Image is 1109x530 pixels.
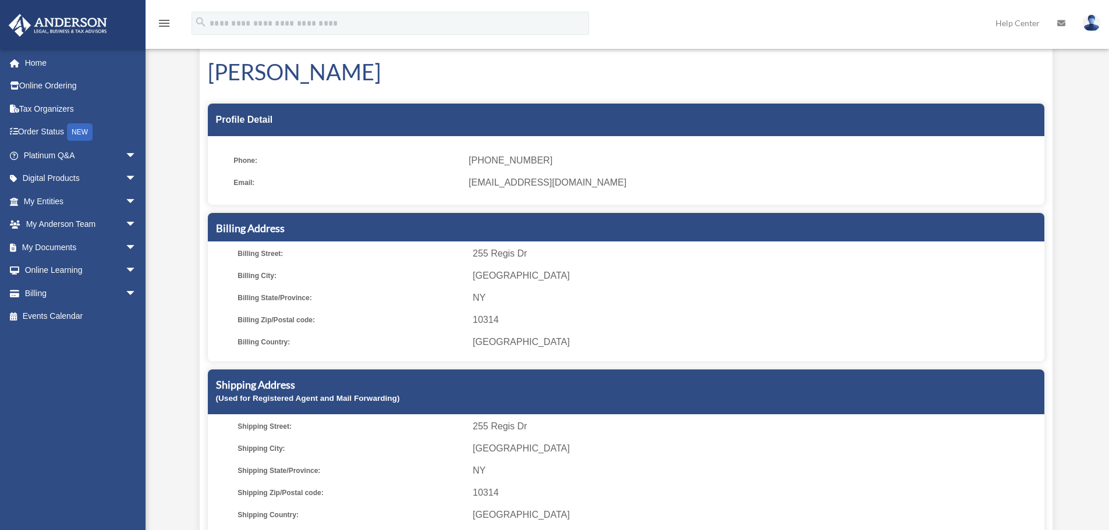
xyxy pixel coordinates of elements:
span: Billing Zip/Postal code: [238,312,465,328]
span: arrow_drop_down [125,236,148,259]
span: arrow_drop_down [125,190,148,214]
span: Shipping City: [238,440,465,457]
span: Shipping Country: [238,507,465,523]
a: Events Calendar [8,305,154,328]
span: 255 Regis Dr [473,246,1040,262]
a: Order StatusNEW [8,120,154,144]
div: NEW [67,123,93,141]
span: Billing Country: [238,334,465,350]
h5: Billing Address [216,221,1036,236]
a: Online Learningarrow_drop_down [8,259,154,282]
span: 10314 [473,485,1040,501]
h1: [PERSON_NAME] [208,56,1044,87]
h5: Shipping Address [216,378,1036,392]
small: (Used for Registered Agent and Mail Forwarding) [216,394,400,403]
i: search [194,16,207,29]
span: Shipping Zip/Postal code: [238,485,465,501]
span: Phone: [233,152,460,169]
a: Home [8,51,154,74]
span: NY [473,290,1040,306]
a: Online Ordering [8,74,154,98]
span: [GEOGRAPHIC_DATA] [473,268,1040,284]
a: Digital Productsarrow_drop_down [8,167,154,190]
a: My Anderson Teamarrow_drop_down [8,213,154,236]
span: 255 Regis Dr [473,418,1040,435]
span: [GEOGRAPHIC_DATA] [473,334,1040,350]
span: [GEOGRAPHIC_DATA] [473,507,1040,523]
span: 10314 [473,312,1040,328]
a: menu [157,20,171,30]
span: arrow_drop_down [125,259,148,283]
span: [EMAIL_ADDRESS][DOMAIN_NAME] [469,175,1036,191]
span: [PHONE_NUMBER] [469,152,1036,169]
img: Anderson Advisors Platinum Portal [5,14,111,37]
span: arrow_drop_down [125,282,148,305]
span: Billing State/Province: [238,290,465,306]
a: Billingarrow_drop_down [8,282,154,305]
i: menu [157,16,171,30]
a: My Entitiesarrow_drop_down [8,190,154,213]
div: Profile Detail [208,104,1044,136]
span: arrow_drop_down [125,167,148,191]
a: My Documentsarrow_drop_down [8,236,154,259]
span: Shipping State/Province: [238,463,465,479]
img: User Pic [1083,15,1100,31]
a: Platinum Q&Aarrow_drop_down [8,144,154,167]
span: Email: [233,175,460,191]
span: [GEOGRAPHIC_DATA] [473,440,1040,457]
span: Shipping Street: [238,418,465,435]
span: arrow_drop_down [125,144,148,168]
a: Tax Organizers [8,97,154,120]
span: NY [473,463,1040,479]
span: Billing City: [238,268,465,284]
span: Billing Street: [238,246,465,262]
span: arrow_drop_down [125,213,148,237]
